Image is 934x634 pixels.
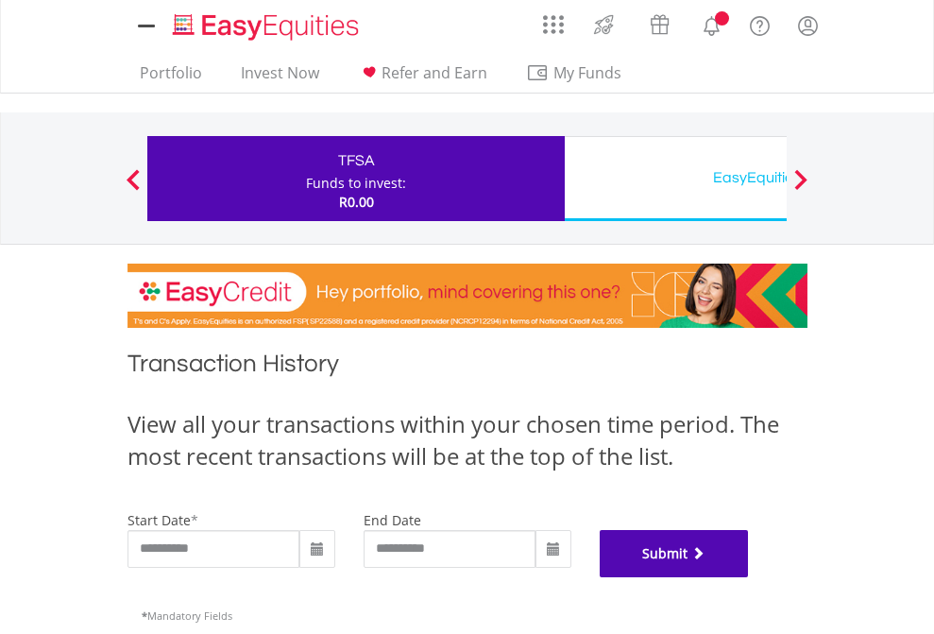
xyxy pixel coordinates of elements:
[127,408,807,473] div: View all your transactions within your chosen time period. The most recent transactions will be a...
[114,179,152,197] button: Previous
[127,264,807,328] img: EasyCredit Promotion Banner
[339,193,374,211] span: R0.00
[132,63,210,93] a: Portfolio
[600,530,749,577] button: Submit
[782,179,820,197] button: Next
[632,5,688,40] a: Vouchers
[644,9,675,40] img: vouchers-v2.svg
[588,9,620,40] img: thrive-v2.svg
[784,5,832,46] a: My Profile
[306,174,406,193] div: Funds to invest:
[688,5,736,43] a: Notifications
[736,5,784,43] a: FAQ's and Support
[169,11,366,43] img: EasyEquities_Logo.png
[350,63,495,93] a: Refer and Earn
[127,511,191,529] label: start date
[382,62,487,83] span: Refer and Earn
[526,60,650,85] span: My Funds
[165,5,366,43] a: Home page
[364,511,421,529] label: end date
[233,63,327,93] a: Invest Now
[142,608,232,623] span: Mandatory Fields
[127,347,807,389] h1: Transaction History
[543,14,564,35] img: grid-menu-icon.svg
[531,5,576,35] a: AppsGrid
[159,147,553,174] div: TFSA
